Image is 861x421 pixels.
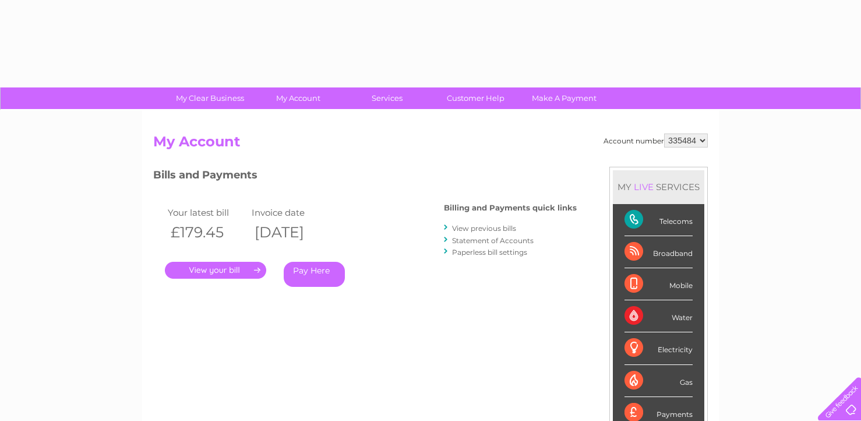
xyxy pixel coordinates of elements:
h3: Bills and Payments [153,167,577,187]
td: Your latest bill [165,205,249,220]
div: LIVE [631,181,656,192]
h2: My Account [153,134,708,156]
div: Water [624,300,693,332]
a: My Account [250,87,347,109]
th: [DATE] [249,220,333,244]
a: Pay Here [284,262,345,287]
a: View previous bills [452,224,516,233]
a: Make A Payment [516,87,612,109]
a: Customer Help [428,87,524,109]
div: Account number [604,134,708,148]
a: Services [339,87,435,109]
td: Invoice date [249,205,333,220]
a: . [165,262,266,279]
div: MY SERVICES [613,170,704,204]
a: Statement of Accounts [452,236,534,245]
div: Telecoms [624,204,693,236]
th: £179.45 [165,220,249,244]
div: Broadband [624,236,693,268]
div: Mobile [624,268,693,300]
h4: Billing and Payments quick links [444,204,577,212]
div: Gas [624,365,693,397]
a: My Clear Business [162,87,258,109]
a: Paperless bill settings [452,248,527,257]
div: Electricity [624,332,693,364]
